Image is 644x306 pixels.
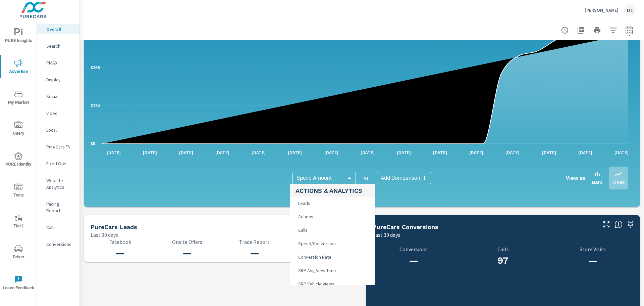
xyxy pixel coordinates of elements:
span: Leads [296,199,312,208]
span: Calls [296,225,309,235]
span: Actions [296,212,315,221]
h5: Actions & Analytics [296,184,370,197]
span: SRP Vehicle Views [296,279,336,289]
span: Spend/Conversion [296,239,337,248]
span: Conversion Rate [296,252,333,262]
span: SRP Avg View Time [296,266,337,275]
